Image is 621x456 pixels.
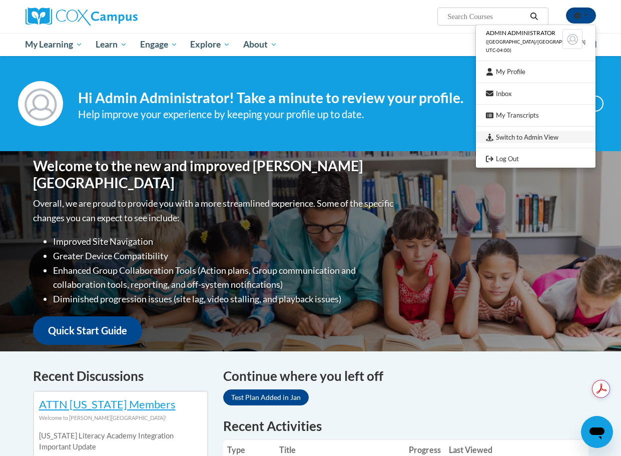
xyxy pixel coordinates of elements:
[223,389,309,405] a: Test Plan Added in Jan
[581,416,613,448] iframe: Button to launch messaging window
[53,263,396,292] li: Enhanced Group Collaboration Tools (Action plans, Group communication and collaboration tools, re...
[33,158,396,191] h1: Welcome to the new and improved [PERSON_NAME][GEOGRAPHIC_DATA]
[33,316,142,345] a: Quick Start Guide
[53,234,396,249] li: Improved Site Navigation
[476,66,595,78] a: My Profile
[243,39,277,51] span: About
[446,11,526,23] input: Search Courses
[18,81,63,126] img: Profile Image
[223,366,588,386] h4: Continue where you left off
[53,249,396,263] li: Greater Device Compatibility
[26,8,206,26] a: Cox Campus
[190,39,230,51] span: Explore
[562,29,582,49] img: Learner Profile Avatar
[223,417,588,435] h1: Recent Activities
[486,29,555,37] span: Admin Administrator
[39,412,202,423] div: Welcome to [PERSON_NAME][GEOGRAPHIC_DATA]!
[476,109,595,122] a: My Transcripts
[39,430,202,452] p: [US_STATE] Literacy Academy Integration Important Update
[33,196,396,225] p: Overall, we are proud to provide you with a more streamlined experience. Some of the specific cha...
[134,33,184,56] a: Engage
[476,131,595,144] a: Switch to Admin View
[486,39,585,53] span: ([GEOGRAPHIC_DATA]/[GEOGRAPHIC_DATA] UTC-04:00)
[25,39,83,51] span: My Learning
[33,366,208,386] h4: Recent Discussions
[78,90,526,107] h4: Hi Admin Administrator! Take a minute to review your profile.
[19,33,90,56] a: My Learning
[526,11,541,23] button: Search
[184,33,237,56] a: Explore
[89,33,134,56] a: Learn
[237,33,284,56] a: About
[78,106,526,123] div: Help improve your experience by keeping your profile up to date.
[476,153,595,165] a: Logout
[476,88,595,100] a: Inbox
[18,33,603,56] div: Main menu
[566,8,596,24] button: Account Settings
[39,397,176,411] a: ATTN [US_STATE] Members
[140,39,178,51] span: Engage
[53,292,396,306] li: Diminished progression issues (site lag, video stalling, and playback issues)
[96,39,127,51] span: Learn
[26,8,138,26] img: Cox Campus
